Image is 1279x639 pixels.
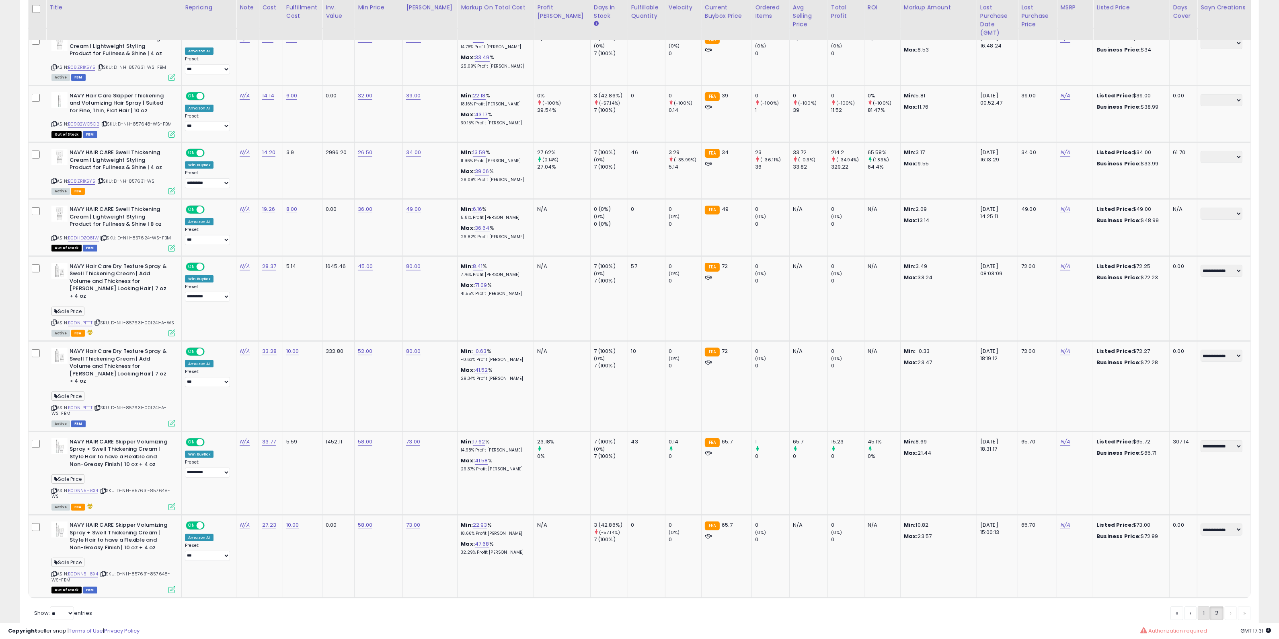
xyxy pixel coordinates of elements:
[1190,609,1191,617] span: ‹
[461,54,528,69] div: %
[406,262,421,270] a: 80.00
[980,149,1012,163] div: [DATE] 16:13:29
[798,157,815,163] small: (-0.3%)
[798,100,817,106] small: (-100%)
[475,281,487,289] a: 71.09
[461,215,528,221] p: 5.81% Profit [PERSON_NAME]
[68,404,92,411] a: B0DNLP1TTT
[51,438,68,454] img: 31Eq6nKxEZL._SL40_.jpg
[537,3,587,20] div: Profit [PERSON_NAME]
[904,46,971,54] p: 8.53
[831,149,864,156] div: 214.2
[722,148,729,156] span: 34
[904,262,916,270] strong: Min:
[873,100,891,106] small: (-100%)
[461,168,528,183] div: %
[185,161,214,169] div: Win BuyBox
[537,92,590,99] div: 0%
[674,100,692,106] small: (-100%)
[980,263,1012,277] div: [DATE] 08:03:09
[831,50,864,57] div: 0
[96,178,155,184] span: | SKU: D-NH-857631-WS
[240,347,249,355] a: N/A
[831,92,864,99] div: 0
[1021,206,1051,213] div: 49.00
[669,213,680,220] small: (0%)
[68,235,99,241] a: B0DHDZQ81W
[594,107,628,114] div: 7 (100%)
[831,206,864,213] div: 0
[836,157,859,163] small: (-34.94%)
[631,3,662,20] div: Fulfillable Quantity
[1096,103,1141,111] b: Business Price:
[793,3,824,29] div: Avg Selling Price
[461,263,528,278] div: %
[868,206,894,213] div: N/A
[831,107,864,114] div: 11.52
[100,235,171,241] span: | SKU: D-NH-857624-WS-FBM
[49,3,178,12] div: Title
[755,43,766,49] small: (0%)
[51,131,82,138] span: All listings that are currently out of stock and unavailable for purchase on Amazon
[760,157,781,163] small: (-36.11%)
[461,111,528,126] div: %
[187,150,197,157] span: ON
[793,107,827,114] div: 39
[461,44,528,50] p: 14.76% Profit [PERSON_NAME]
[755,107,789,114] div: 1
[631,149,659,156] div: 46
[51,92,68,108] img: 31ZWBfkrT+L._SL40_.jpg
[1096,92,1163,99] div: $39.00
[904,263,971,270] p: 3.49
[543,157,559,163] small: (2.14%)
[537,163,590,171] div: 27.04%
[185,56,230,74] div: Preset:
[461,177,528,183] p: 28.09% Profit [PERSON_NAME]
[831,221,864,228] div: 0
[868,263,894,270] div: N/A
[51,263,68,279] img: 31cwjSQtY9L._SL40_.jpg
[904,206,971,213] p: 2.09
[185,105,213,112] div: Amazon AI
[185,113,230,132] div: Preset:
[358,148,372,157] a: 26.50
[1060,3,1090,12] div: MSRP
[868,163,900,171] div: 64.4%
[461,120,528,126] p: 30.15% Profit [PERSON_NAME]
[473,92,486,100] a: 22.18
[1173,206,1191,213] div: N/A
[461,224,475,232] b: Max:
[1096,148,1133,156] b: Listed Price:
[669,206,701,213] div: 0
[51,263,175,336] div: ASIN:
[70,35,167,60] b: NAVY HAIR CARE Swell Thickening Cream | Lightweight Styling Product for Fullness & Shine | 4 oz
[262,438,276,446] a: 33.77
[473,205,482,213] a: 6.16
[358,521,372,529] a: 58.00
[537,206,584,213] div: N/A
[1096,206,1163,213] div: $49.00
[240,3,255,12] div: Note
[461,148,473,156] b: Min:
[406,148,421,157] a: 34.00
[669,3,698,12] div: Velocity
[594,157,605,163] small: (0%)
[406,438,420,446] a: 73.00
[71,74,86,81] span: FBM
[475,457,488,465] a: 41.58
[406,3,454,12] div: [PERSON_NAME]
[461,206,528,221] div: %
[980,3,1014,37] div: Last Purchase Date (GMT)
[406,347,421,355] a: 80.00
[461,35,528,50] div: %
[868,149,900,156] div: 65.58%
[51,188,70,195] span: All listings currently available for purchase on Amazon
[203,206,216,213] span: OFF
[461,149,528,164] div: %
[631,92,659,99] div: 0
[262,205,275,213] a: 19.26
[473,438,485,446] a: 17.62
[358,205,372,213] a: 36.00
[203,93,216,99] span: OFF
[185,47,213,55] div: Amazon AI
